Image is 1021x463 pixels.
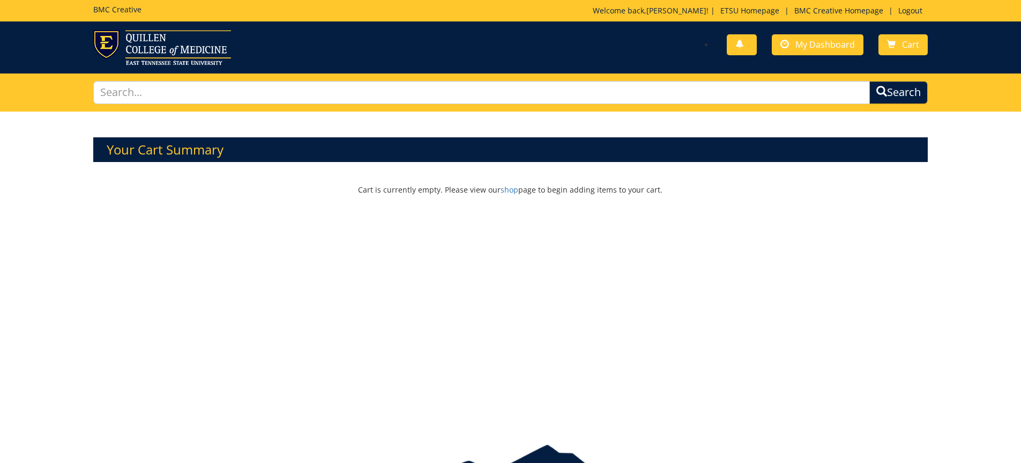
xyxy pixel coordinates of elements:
[902,39,919,50] span: Cart
[646,5,706,16] a: [PERSON_NAME]
[789,5,889,16] a: BMC Creative Homepage
[93,167,928,212] p: Cart is currently empty. Please view our page to begin adding items to your cart.
[93,137,928,162] h3: Your Cart Summary
[593,5,928,16] p: Welcome back, ! | | |
[93,81,870,104] input: Search...
[869,81,928,104] button: Search
[795,39,855,50] span: My Dashboard
[772,34,863,55] a: My Dashboard
[715,5,785,16] a: ETSU Homepage
[893,5,928,16] a: Logout
[501,185,518,195] a: shop
[93,30,231,65] img: ETSU logo
[93,5,141,13] h5: BMC Creative
[878,34,928,55] a: Cart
